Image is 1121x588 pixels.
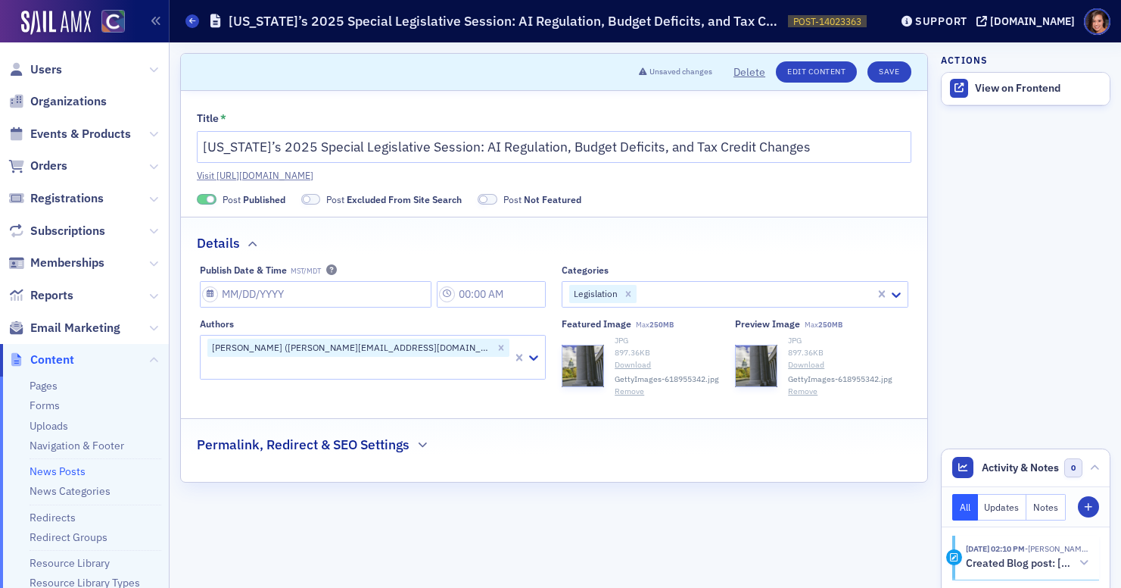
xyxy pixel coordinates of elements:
[30,352,74,368] span: Content
[220,112,226,126] abbr: This field is required
[30,511,76,524] a: Redirects
[990,14,1075,28] div: [DOMAIN_NAME]
[243,193,285,205] span: Published
[30,556,110,570] a: Resource Library
[788,359,892,371] a: Download
[30,255,104,271] span: Memberships
[8,352,74,368] a: Content
[975,82,1102,95] div: View on Frontend
[966,557,1074,571] h5: Created Blog post: [US_STATE]’s 2025 Special Legislative Session: AI Regulation, Budget Deficits,...
[615,359,719,371] a: Download
[524,193,581,205] span: Not Featured
[615,386,644,398] button: Remove
[562,264,609,276] div: Categories
[966,555,1088,571] button: Created Blog post: [US_STATE]’s 2025 Special Legislative Session: AI Regulation, Budget Deficits,...
[620,285,637,303] div: Remove Legislation
[200,281,431,308] input: MM/DD/YYYY
[197,112,219,126] div: Title
[223,192,285,206] span: Post
[8,320,120,336] a: Email Marketing
[197,194,216,205] span: Published
[562,318,631,330] div: Featured Image
[30,464,86,478] a: News Posts
[776,61,857,83] a: Edit Content
[207,339,494,357] div: [PERSON_NAME] ([PERSON_NAME][EMAIL_ADDRESS][DOMAIN_NAME])
[101,10,125,33] img: SailAMX
[941,53,988,67] h4: Actions
[569,285,620,303] div: Legislation
[649,320,674,330] span: 250MB
[30,190,104,207] span: Registrations
[915,14,967,28] div: Support
[8,61,62,78] a: Users
[615,374,719,386] span: GettyImages-618955342.jpg
[942,73,1110,105] a: View on Frontend
[8,93,107,110] a: Organizations
[8,287,73,304] a: Reports
[8,255,104,271] a: Memberships
[291,267,321,276] span: MST/MDT
[788,374,892,386] span: GettyImages-618955342.jpg
[615,347,719,359] div: 897.36 KB
[30,287,73,304] span: Reports
[437,281,546,308] input: 00:00 AM
[30,223,105,239] span: Subscriptions
[30,126,131,142] span: Events & Products
[8,158,67,174] a: Orders
[952,494,978,521] button: All
[30,419,68,433] a: Uploads
[8,126,131,142] a: Events & Products
[30,158,67,174] span: Orders
[982,460,1059,476] span: Activity & Notes
[503,192,581,206] span: Post
[229,12,780,30] h1: [US_STATE]’s 2025 Special Legislative Session: AI Regulation, Budget Deficits, and Tax Credit Cha...
[200,318,234,330] div: Authors
[30,93,107,110] span: Organizations
[301,194,321,205] span: Excluded From Site Search
[197,168,911,182] a: Visit [URL][DOMAIN_NAME]
[867,61,911,83] button: Save
[200,264,287,276] div: Publish Date & Time
[788,335,892,347] div: JPG
[1025,543,1088,554] span: Katie Foo
[8,223,105,239] a: Subscriptions
[91,10,125,36] a: View Homepage
[326,192,462,206] span: Post
[793,15,861,28] span: POST-14023363
[197,233,240,253] h2: Details
[21,11,91,35] img: SailAMX
[493,339,509,357] div: Remove Alicia Gelinas (alicia@cocpa.org)
[30,379,58,393] a: Pages
[976,16,1080,27] button: [DOMAIN_NAME]
[30,439,124,452] a: Navigation & Footer
[30,61,62,78] span: Users
[966,543,1025,554] time: 9/11/2025 02:10 PM
[347,193,462,205] span: Excluded From Site Search
[735,318,800,330] div: Preview image
[818,320,842,330] span: 250MB
[805,320,842,330] span: Max
[30,530,107,544] a: Redirect Groups
[788,347,892,359] div: 897.36 KB
[30,399,60,412] a: Forms
[30,484,111,498] a: News Categories
[197,435,409,455] h2: Permalink, Redirect & SEO Settings
[788,386,817,398] button: Remove
[946,549,962,565] div: Activity
[1064,458,1083,477] span: 0
[733,64,765,80] button: Delete
[649,66,712,78] span: Unsaved changes
[1084,8,1110,35] span: Profile
[1026,494,1066,521] button: Notes
[8,190,104,207] a: Registrations
[636,320,674,330] span: Max
[478,194,497,205] span: Not Featured
[978,494,1027,521] button: Updates
[30,320,120,336] span: Email Marketing
[615,335,719,347] div: JPG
